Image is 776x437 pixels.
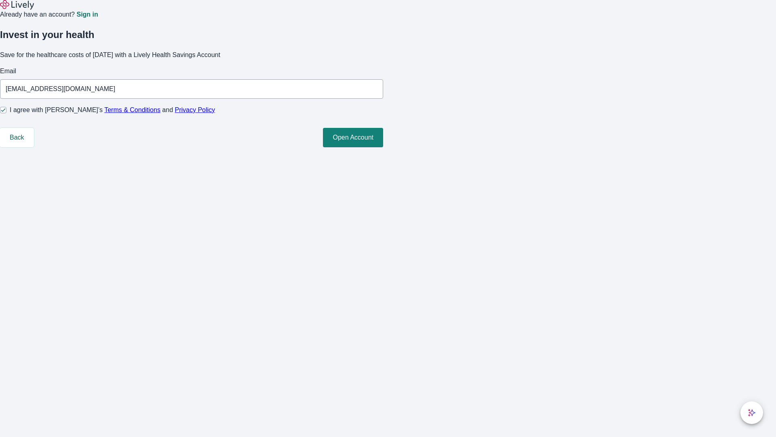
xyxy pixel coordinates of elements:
a: Sign in [76,11,98,18]
button: chat [740,401,763,424]
svg: Lively AI Assistant [748,409,756,417]
span: I agree with [PERSON_NAME]’s and [10,105,215,115]
a: Privacy Policy [175,106,215,113]
a: Terms & Conditions [104,106,160,113]
button: Open Account [323,128,383,147]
